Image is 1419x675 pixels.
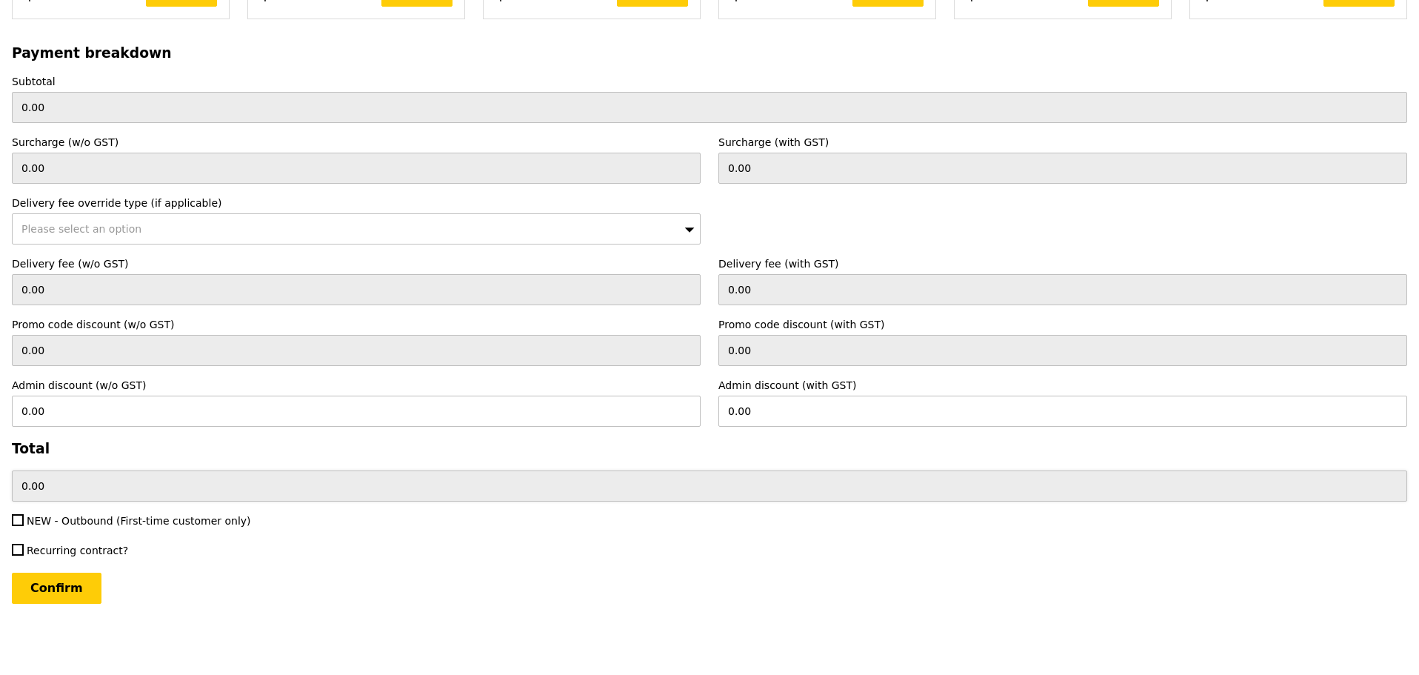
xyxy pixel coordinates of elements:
label: Surcharge (w/o GST) [12,135,701,150]
input: Confirm [12,573,101,604]
h3: Total [12,441,1407,456]
label: Delivery fee override type (if applicable) [12,196,701,210]
h3: Payment breakdown [12,45,1407,61]
label: Admin discount (with GST) [718,378,1407,393]
input: NEW - Outbound (First-time customer only) [12,514,24,526]
span: NEW - Outbound (First-time customer only) [27,515,251,527]
label: Admin discount (w/o GST) [12,378,701,393]
label: Surcharge (with GST) [718,135,1407,150]
span: Recurring contract? [27,545,128,556]
label: Delivery fee (with GST) [718,256,1407,271]
input: Recurring contract? [12,544,24,556]
label: Delivery fee (w/o GST) [12,256,701,271]
span: Please select an option [21,223,141,235]
label: Promo code discount (w/o GST) [12,317,701,332]
label: Subtotal [12,74,1407,89]
label: Promo code discount (with GST) [718,317,1407,332]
